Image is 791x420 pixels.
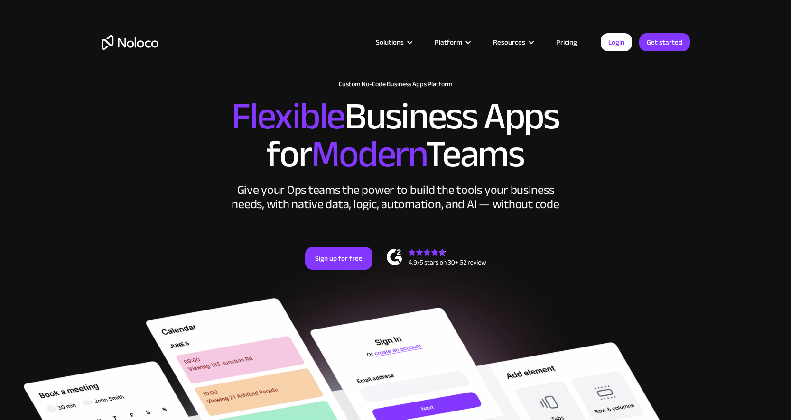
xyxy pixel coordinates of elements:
a: Get started [639,33,690,51]
div: Solutions [364,36,423,48]
div: Give your Ops teams the power to build the tools your business needs, with native data, logic, au... [230,183,562,211]
div: Resources [481,36,544,48]
span: Modern [311,119,426,190]
a: Login [601,33,632,51]
div: Platform [435,36,462,48]
h2: Business Apps for Teams [102,98,690,173]
div: Resources [493,36,525,48]
a: home [102,35,158,50]
div: Platform [423,36,481,48]
a: Pricing [544,36,589,48]
div: Solutions [376,36,404,48]
a: Sign up for free [305,247,372,270]
span: Flexible [232,81,344,152]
